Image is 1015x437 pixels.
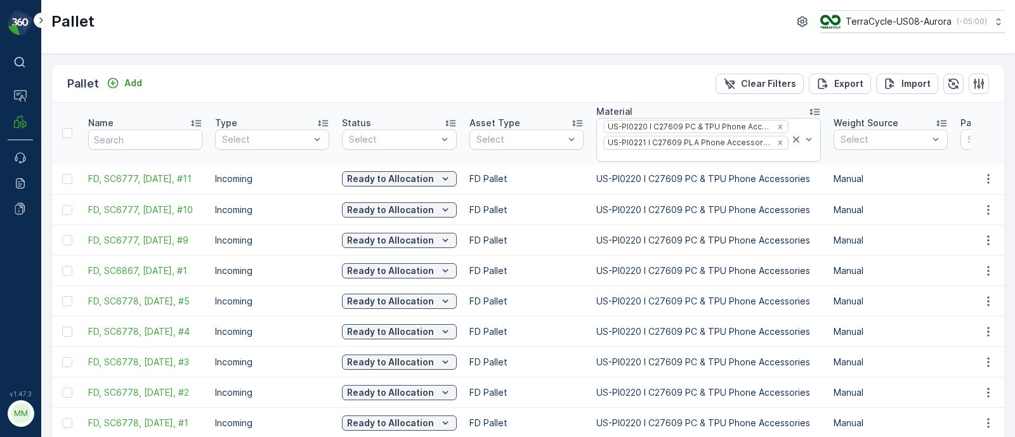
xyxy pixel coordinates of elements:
[209,225,336,256] td: Incoming
[62,205,72,215] div: Toggle Row Selected
[88,264,202,277] a: FD, SC6867, 07/29/25, #1
[347,204,434,216] p: Ready to Allocation
[841,133,928,146] p: Select
[820,10,1005,33] button: TerraCycle-US08-Aurora(-05:00)
[88,234,202,247] span: FD, SC6777, [DATE], #9
[342,385,457,400] button: Ready to Allocation
[342,355,457,370] button: Ready to Allocation
[347,264,434,277] p: Ready to Allocation
[773,138,787,148] div: Remove US-PI0221 I C27609 PLA Phone Accessories
[590,316,827,347] td: US-PI0220 I C27609 PC & TPU Phone Accessories
[463,225,590,256] td: FD Pallet
[347,295,434,308] p: Ready to Allocation
[209,286,336,316] td: Incoming
[39,407,84,420] p: MRF.US08
[349,133,437,146] p: Select
[88,173,202,185] span: FD, SC6777, [DATE], #11
[827,377,954,408] td: Manual
[8,400,33,427] button: MM
[463,164,590,195] td: FD Pallet
[809,74,871,94] button: Export
[62,388,72,398] div: Toggle Row Selected
[209,347,336,377] td: Incoming
[209,316,336,347] td: Incoming
[209,377,336,408] td: Incoming
[88,295,202,308] span: FD, SC6778, [DATE], #5
[463,316,590,347] td: FD Pallet
[827,225,954,256] td: Manual
[773,122,787,132] div: Remove US-PI0220 I C27609 PC & TPU Phone Accessories
[827,286,954,316] td: Manual
[347,234,434,247] p: Ready to Allocation
[222,133,310,146] p: Select
[209,256,336,286] td: Incoming
[62,418,72,428] div: Toggle Row Selected
[590,256,827,286] td: US-PI0220 I C27609 PC & TPU Phone Accessories
[347,173,434,185] p: Ready to Allocation
[347,417,434,429] p: Ready to Allocation
[827,164,954,195] td: Manual
[62,327,72,337] div: Toggle Row Selected
[88,386,202,399] a: FD, SC6778, 7/22/25, #2
[88,417,202,429] span: FD, SC6778, [DATE], #1
[88,204,202,216] span: FD, SC6777, [DATE], #10
[342,202,457,218] button: Ready to Allocation
[716,74,804,94] button: Clear Filters
[88,356,202,369] span: FD, SC6778, [DATE], #3
[88,417,202,429] a: FD, SC6778, 7/22/25, #1
[463,256,590,286] td: FD Pallet
[88,295,202,308] a: FD, SC6778, 7/22/25, #5
[88,204,202,216] a: FD, SC6777, 7/22/25, #10
[342,324,457,339] button: Ready to Allocation
[29,57,42,67] p: ⌘B
[469,117,520,129] p: Asset Type
[604,121,772,133] div: US-PI0220 I C27609 PC & TPU Phone Accessories
[88,264,202,277] span: FD, SC6867, [DATE], #1
[590,225,827,256] td: US-PI0220 I C27609 PC & TPU Phone Accessories
[342,415,457,431] button: Ready to Allocation
[463,347,590,377] td: FD Pallet
[62,266,72,276] div: Toggle Row Selected
[342,233,457,248] button: Ready to Allocation
[209,195,336,225] td: Incoming
[820,15,841,29] img: image_ci7OI47.png
[88,386,202,399] span: FD, SC6778, [DATE], #2
[463,286,590,316] td: FD Pallet
[8,10,33,36] img: logo
[901,77,931,90] p: Import
[590,286,827,316] td: US-PI0220 I C27609 PC & TPU Phone Accessories
[347,386,434,399] p: Ready to Allocation
[342,117,371,129] p: Status
[342,294,457,309] button: Ready to Allocation
[827,316,954,347] td: Manual
[590,164,827,195] td: US-PI0220 I C27609 PC & TPU Phone Accessories
[463,377,590,408] td: FD Pallet
[741,77,796,90] p: Clear Filters
[88,234,202,247] a: FD, SC6777, 7/22/25, #9
[88,173,202,185] a: FD, SC6777, 7/22/25, #11
[463,195,590,225] td: FD Pallet
[846,15,952,28] p: TerraCycle-US08-Aurora
[876,74,938,94] button: Import
[67,75,99,93] p: Pallet
[347,356,434,369] p: Ready to Allocation
[596,105,632,118] p: Material
[51,11,95,32] p: Pallet
[342,263,457,278] button: Ready to Allocation
[11,403,31,424] div: MM
[604,136,772,148] div: US-PI0221 I C27609 PLA Phone Accessories
[834,117,898,129] p: Weight Source
[124,77,142,89] p: Add
[62,235,72,245] div: Toggle Row Selected
[88,117,114,129] p: Name
[88,129,202,150] input: Search
[209,164,336,195] td: Incoming
[101,75,147,91] button: Add
[957,16,987,27] p: ( -05:00 )
[62,174,72,184] div: Toggle Row Selected
[88,356,202,369] a: FD, SC6778, 7/22/25, #3
[342,171,457,186] button: Ready to Allocation
[590,377,827,408] td: US-PI0220 I C27609 PC & TPU Phone Accessories
[62,296,72,306] div: Toggle Row Selected
[834,77,863,90] p: Export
